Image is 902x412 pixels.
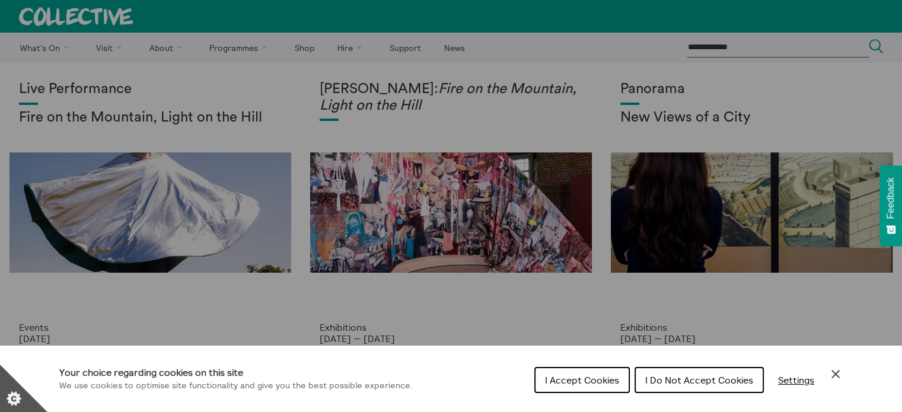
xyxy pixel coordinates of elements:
[778,374,814,386] span: Settings
[769,368,824,392] button: Settings
[59,379,413,392] p: We use cookies to optimise site functionality and give you the best possible experience.
[828,367,843,381] button: Close Cookie Control
[545,374,619,386] span: I Accept Cookies
[635,367,764,393] button: I Do Not Accept Cookies
[645,374,753,386] span: I Do Not Accept Cookies
[879,165,902,246] button: Feedback - Show survey
[59,365,413,379] h1: Your choice regarding cookies on this site
[534,367,630,393] button: I Accept Cookies
[885,177,896,219] span: Feedback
